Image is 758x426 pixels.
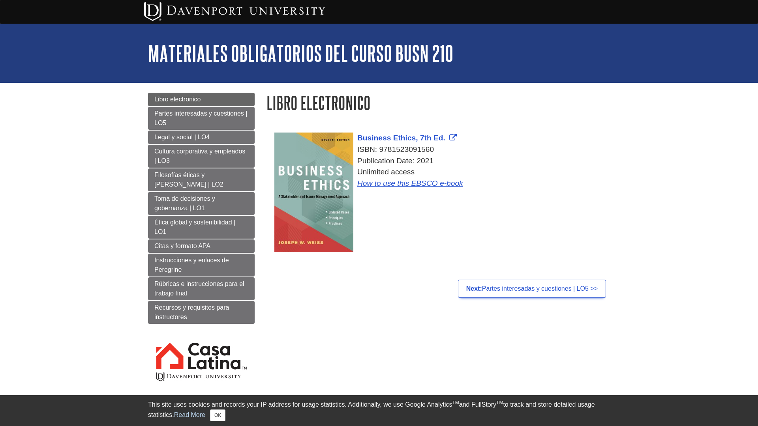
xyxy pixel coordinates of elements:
[148,239,255,253] a: Citas y formato APA
[144,2,325,21] img: Davenport University
[148,93,255,106] a: Libro electronico
[357,179,463,187] a: How to use this EBSCO e-book
[148,41,453,65] a: Materiales obligatorios del curso BUSN 210
[274,144,610,155] div: ISBN: 9781523091560
[154,219,235,235] span: Ética global y sostenibilidad | LO1
[210,409,225,421] button: Close
[266,93,610,113] h1: Libro electronico
[154,280,244,297] span: Rúbricas e instrucciones para el trabajo final
[174,411,205,418] a: Read More
[148,301,255,324] a: Recursos y requisitos para instructores
[148,254,255,277] a: Instrucciones y enlaces de Peregrine
[458,280,606,298] a: Next:Partes interesadas y cuestiones | LO5 >>
[154,148,245,164] span: Cultura corporativa y empleados | LO3
[274,166,610,189] div: Unlimited access
[148,168,255,191] a: Filosofías éticas y [PERSON_NAME] | LO2
[154,195,215,211] span: Toma de decisiones y gobernanza | LO1
[357,134,445,142] span: Business Ethics, 7th Ed.
[154,257,229,273] span: Instrucciones y enlaces de Peregrine
[154,110,247,126] span: Partes interesadas y cuestiones | LO5
[466,285,482,292] strong: Next:
[148,277,255,300] a: Rúbricas e instrucciones para el trabajo final
[154,172,223,188] span: Filosofías éticas y [PERSON_NAME] | LO2
[148,131,255,144] a: Legal y social | LO4
[274,133,353,252] img: Cover Art
[274,155,610,167] div: Publication Date: 2021
[148,145,255,168] a: Cultura corporativa y empleados | LO3
[357,134,459,142] a: Link opens in new window
[154,96,201,103] span: Libro electronico
[452,400,459,405] sup: TM
[148,216,255,239] a: Ética global y sostenibilidad | LO1
[154,134,210,140] span: Legal y social | LO4
[148,192,255,215] a: Toma de decisiones y gobernanza | LO1
[154,304,229,320] span: Recursos y requisitos para instructores
[496,400,503,405] sup: TM
[154,243,210,249] span: Citas y formato APA
[148,400,610,421] div: This site uses cookies and records your IP address for usage statistics. Additionally, we use Goo...
[148,107,255,130] a: Partes interesadas y cuestiones | LO5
